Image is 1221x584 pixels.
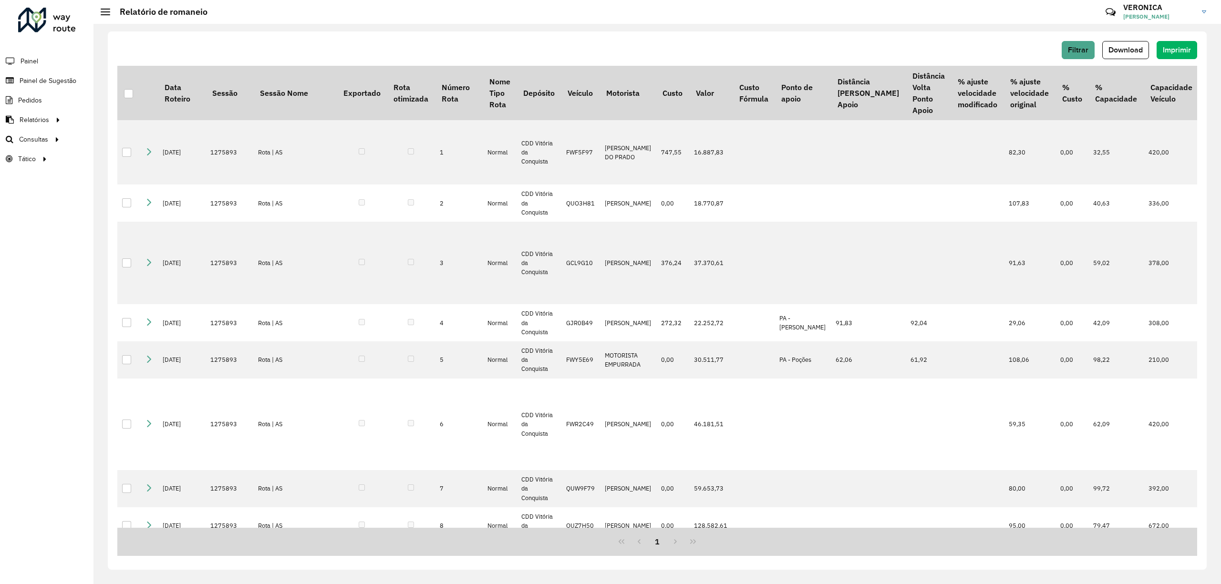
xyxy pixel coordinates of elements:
td: 95,00 [1004,507,1055,544]
th: Rota otimizada [387,66,435,120]
td: 91,83 [831,304,905,341]
td: [DATE] [158,222,206,305]
td: Normal [483,507,517,544]
td: Rota | AS [253,507,337,544]
td: 0,00 [656,184,689,222]
td: 107,83 [1004,184,1055,222]
th: Depósito [517,66,561,120]
span: Download [1108,46,1143,54]
span: [PERSON_NAME] [1123,12,1195,21]
td: 420,00 [1144,379,1199,471]
td: CDD Vitória da Conquista [517,304,561,341]
th: Sessão [206,66,253,120]
td: [PERSON_NAME] [600,379,656,471]
th: Ponto de apoio [775,66,831,120]
span: Pedidos [18,95,42,105]
td: MOTORISTA EMPURRADA [600,341,656,379]
th: Distância [PERSON_NAME] Apoio [831,66,905,120]
td: 0,00 [656,470,689,507]
button: Imprimir [1157,41,1197,59]
td: Rota | AS [253,470,337,507]
td: 1275893 [206,379,253,471]
td: CDD Vitória da Conquista [517,470,561,507]
td: 308,00 [1144,304,1199,341]
th: Capacidade Veículo [1144,66,1199,120]
td: 29,06 [1004,304,1055,341]
td: 61,92 [906,341,951,379]
td: Rota | AS [253,379,337,471]
td: 2 [435,184,483,222]
td: 91,63 [1004,222,1055,305]
td: [PERSON_NAME] [600,304,656,341]
td: [DATE] [158,184,206,222]
td: 92,04 [906,304,951,341]
th: % Capacidade [1088,66,1143,120]
td: 82,30 [1004,120,1055,184]
td: CDD Vitória da Conquista [517,341,561,379]
td: 0,00 [1055,470,1088,507]
td: 40,63 [1088,184,1143,222]
td: 378,00 [1144,222,1199,305]
td: 0,00 [1055,222,1088,305]
td: 1275893 [206,304,253,341]
span: Imprimir [1163,46,1191,54]
td: 1275893 [206,120,253,184]
td: Normal [483,184,517,222]
td: Normal [483,379,517,471]
td: [PERSON_NAME] [600,222,656,305]
td: CDD Vitória da Conquista [517,120,561,184]
td: 59,02 [1088,222,1143,305]
td: FWY5E69 [561,341,600,379]
td: 22.252,72 [689,304,733,341]
td: 99,72 [1088,470,1143,507]
td: 80,00 [1004,470,1055,507]
td: 0,00 [1055,507,1088,544]
td: QUZ7H50 [561,507,600,544]
th: % ajuste velocidade modificado [951,66,1004,120]
td: 8 [435,507,483,544]
td: 18.770,87 [689,184,733,222]
td: GCL9G10 [561,222,600,305]
td: 0,00 [1055,120,1088,184]
td: 59.653,73 [689,470,733,507]
td: CDD Vitória da Conquista [517,507,561,544]
td: 0,00 [656,341,689,379]
td: 108,06 [1004,341,1055,379]
th: Número Rota [435,66,483,120]
td: Normal [483,470,517,507]
th: Custo Fórmula [733,66,775,120]
td: 272,32 [656,304,689,341]
h3: VERONICA [1123,3,1195,12]
td: QUO3H81 [561,184,600,222]
td: CDD Vitória da Conquista [517,222,561,305]
td: 37.370,61 [689,222,733,305]
td: 1275893 [206,507,253,544]
td: 420,00 [1144,120,1199,184]
th: Data Roteiro [158,66,206,120]
td: 0,00 [656,507,689,544]
th: Veículo [561,66,600,120]
td: PA - Poções [775,341,831,379]
span: Relatórios [20,115,49,125]
td: [PERSON_NAME] [600,184,656,222]
td: Normal [483,222,517,305]
td: [DATE] [158,120,206,184]
td: QUW9F79 [561,470,600,507]
td: 5 [435,341,483,379]
td: 46.181,51 [689,379,733,471]
td: Rota | AS [253,222,337,305]
td: CDD Vitória da Conquista [517,184,561,222]
td: 1275893 [206,341,253,379]
td: 0,00 [1055,379,1088,471]
td: 59,35 [1004,379,1055,471]
td: [PERSON_NAME] [600,507,656,544]
td: FWF5F97 [561,120,600,184]
td: [PERSON_NAME] DO PRADO [600,120,656,184]
th: Distância Volta Ponto Apoio [906,66,951,120]
td: 3 [435,222,483,305]
td: Rota | AS [253,120,337,184]
td: 32,55 [1088,120,1143,184]
a: Contato Rápido [1100,2,1121,22]
td: Normal [483,120,517,184]
td: 16.887,83 [689,120,733,184]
